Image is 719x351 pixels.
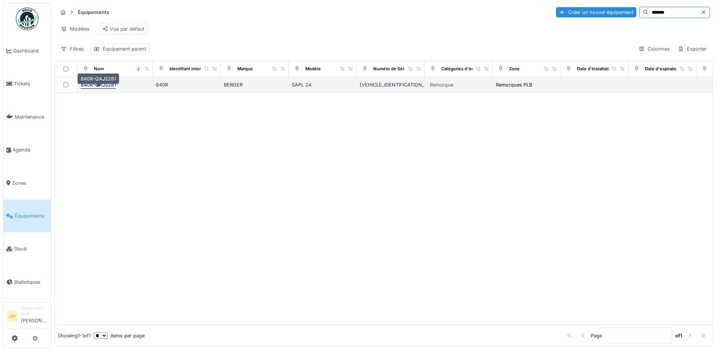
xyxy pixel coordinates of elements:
div: Showing 1 - 1 of 1 [58,332,91,339]
a: Statistiques [3,266,51,298]
div: Modèles [57,23,93,34]
a: Agenda [3,133,51,166]
li: JH [6,311,18,322]
div: SAPL 24 [292,81,354,88]
div: Vue par défaut [102,25,144,32]
span: Stock [14,245,48,252]
span: Tickets [14,80,48,87]
span: Zones [12,179,48,187]
a: Équipements [3,199,51,232]
div: Remorque [430,81,453,88]
div: Modèle [305,66,321,72]
div: Équipement parent [103,45,146,53]
div: Page [591,332,602,339]
a: Dashboard [3,34,51,67]
a: Zones [3,167,51,199]
div: Marque [237,66,253,72]
strong: of 1 [675,332,682,339]
div: items per page [94,332,145,339]
div: Zone [509,66,520,72]
div: Nom [94,66,104,72]
span: Maintenance [15,113,48,121]
a: JH Gestionnaire local[PERSON_NAME] [6,305,48,329]
div: Remorques PLB [496,81,532,88]
div: Créer un nouvel équipement [556,7,636,17]
div: Catégories d'équipement [441,66,494,72]
a: Maintenance [3,101,51,133]
a: Stock [3,232,51,265]
div: [VEHICLE_IDENTIFICATION_NUMBER] [360,81,422,88]
span: Équipements [15,212,48,220]
span: Agenda [12,146,48,153]
div: Colonnes [635,43,673,54]
li: [PERSON_NAME] [21,305,48,327]
span: Statistiques [14,278,48,286]
a: Tickets [3,67,51,100]
span: Dashboard [13,47,48,54]
div: Identifiant interne [169,66,206,72]
div: Numéro de Série [373,66,408,72]
img: Badge_color-CXgf-gQk.svg [16,8,38,30]
div: Gestionnaire local [21,305,48,317]
strong: Équipements [75,9,112,16]
div: Date d'expiration [645,66,680,72]
div: Exporter [674,43,710,54]
div: 840R-QAJS281 [77,73,119,84]
div: 840R-QAJS281 [81,81,116,88]
div: BERGER [224,81,286,88]
div: 840R [156,81,218,88]
div: Date d'Installation [577,66,614,72]
div: Filtres [57,43,87,54]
